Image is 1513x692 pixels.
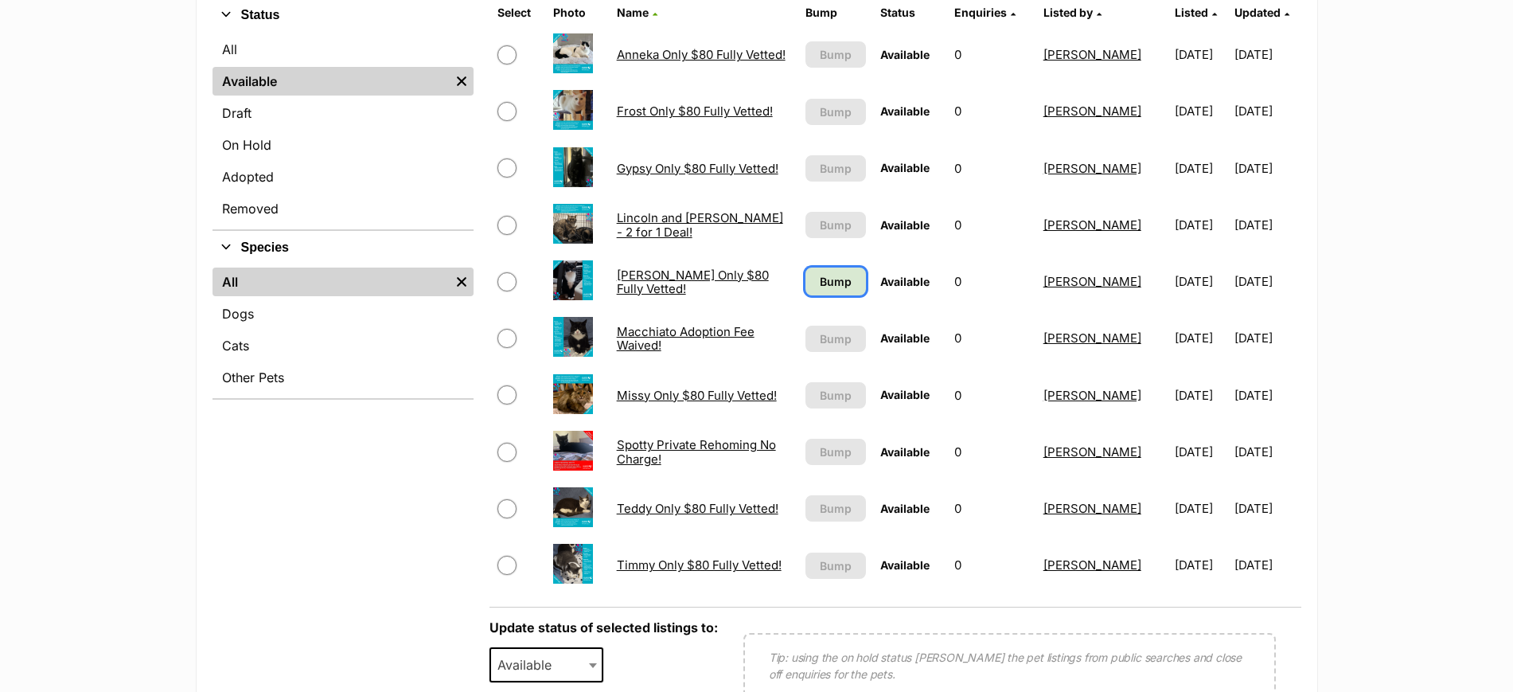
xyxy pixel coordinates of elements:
[1234,197,1299,252] td: [DATE]
[213,194,474,223] a: Removed
[805,439,866,465] button: Bump
[805,212,866,238] button: Bump
[617,324,755,353] a: Macchiato Adoption Fee Waived!
[805,553,866,579] button: Bump
[1234,311,1299,366] td: [DATE]
[617,210,783,239] a: Lincoln and [PERSON_NAME] - 2 for 1 Deal!
[617,557,782,573] a: Timmy Only $80 Fully Vetted!
[617,47,786,62] a: Anneka Only $80 Fully Vetted!
[948,311,1035,366] td: 0
[820,160,852,177] span: Bump
[1234,538,1299,592] td: [DATE]
[491,654,567,676] span: Available
[820,500,852,517] span: Bump
[213,264,474,398] div: Species
[213,299,474,328] a: Dogs
[1168,538,1233,592] td: [DATE]
[213,331,474,360] a: Cats
[1168,84,1233,139] td: [DATE]
[880,445,930,459] span: Available
[820,330,852,347] span: Bump
[213,363,474,392] a: Other Pets
[948,141,1035,196] td: 0
[1043,47,1141,62] a: [PERSON_NAME]
[1043,161,1141,176] a: [PERSON_NAME]
[1168,197,1233,252] td: [DATE]
[1234,27,1299,82] td: [DATE]
[805,382,866,409] button: Bump
[213,35,474,64] a: All
[617,161,778,176] a: Gypsy Only $80 Fully Vetted!
[617,6,657,19] a: Name
[489,647,604,682] span: Available
[880,104,930,118] span: Available
[1168,141,1233,196] td: [DATE]
[1168,254,1233,309] td: [DATE]
[880,275,930,288] span: Available
[213,131,474,159] a: On Hold
[820,46,852,63] span: Bump
[880,48,930,61] span: Available
[1234,424,1299,479] td: [DATE]
[948,424,1035,479] td: 0
[213,32,474,229] div: Status
[948,197,1035,252] td: 0
[880,161,930,174] span: Available
[617,501,778,516] a: Teddy Only $80 Fully Vetted!
[948,481,1035,536] td: 0
[820,217,852,233] span: Bump
[617,6,649,19] span: Name
[617,437,776,466] a: Spotty Private Rehoming No Charge!
[880,218,930,232] span: Available
[1168,424,1233,479] td: [DATE]
[213,162,474,191] a: Adopted
[948,254,1035,309] td: 0
[880,502,930,515] span: Available
[1043,388,1141,403] a: [PERSON_NAME]
[880,558,930,572] span: Available
[805,326,866,352] button: Bump
[805,495,866,522] button: Bump
[880,331,930,345] span: Available
[820,444,852,460] span: Bump
[805,268,866,295] a: Bump
[1168,27,1233,82] td: [DATE]
[1168,311,1233,366] td: [DATE]
[489,620,718,635] label: Update status of selected listings to:
[769,649,1250,682] p: Tip: using the on hold status [PERSON_NAME] the pet listings from public searches and close off e...
[954,6,1016,19] a: Enquiries
[805,155,866,182] button: Bump
[880,388,930,401] span: Available
[1175,6,1217,19] a: Listed
[1043,6,1093,19] span: Listed by
[617,268,769,296] a: [PERSON_NAME] Only $80 Fully Vetted!
[820,273,852,290] span: Bump
[1168,368,1233,423] td: [DATE]
[1043,6,1102,19] a: Listed by
[1234,254,1299,309] td: [DATE]
[213,237,474,258] button: Species
[1043,330,1141,346] a: [PERSON_NAME]
[450,268,474,296] a: Remove filter
[820,104,852,120] span: Bump
[954,6,1007,19] span: translation missing: en.admin.listings.index.attributes.enquiries
[1043,274,1141,289] a: [PERSON_NAME]
[617,388,777,403] a: Missy Only $80 Fully Vetted!
[948,368,1035,423] td: 0
[1234,6,1281,19] span: Updated
[553,90,593,130] img: Frost Only $80 Fully Vetted!
[1043,217,1141,233] a: [PERSON_NAME]
[820,387,852,404] span: Bump
[213,67,450,96] a: Available
[820,557,852,574] span: Bump
[617,104,773,119] a: Frost Only $80 Fully Vetted!
[553,147,593,187] img: Gypsy Only $80 Fully Vetted!
[213,268,450,296] a: All
[1043,501,1141,516] a: [PERSON_NAME]
[948,538,1035,592] td: 0
[805,99,866,125] button: Bump
[213,5,474,25] button: Status
[1043,444,1141,459] a: [PERSON_NAME]
[1043,557,1141,573] a: [PERSON_NAME]
[1234,368,1299,423] td: [DATE]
